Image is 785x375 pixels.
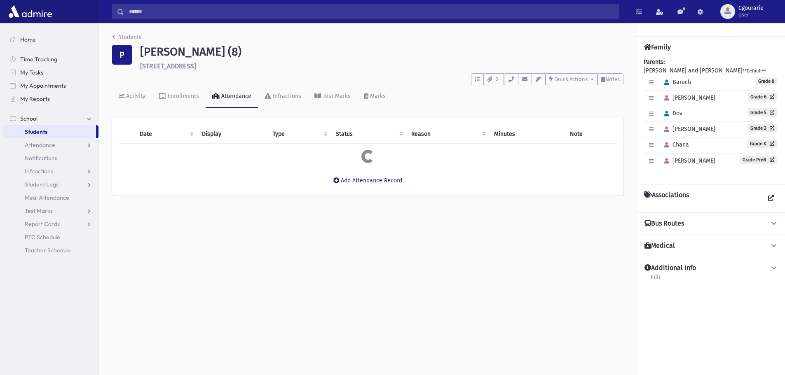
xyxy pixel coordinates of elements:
a: Attendance [3,138,98,151]
span: Notes [605,76,620,82]
button: Add Attendance Record [328,173,408,188]
a: Enrollments [152,85,206,108]
a: Attendance [206,85,258,108]
div: P [112,45,132,65]
nav: breadcrumb [112,33,142,45]
div: Enrollments [166,93,199,100]
a: Grade 6 [748,93,777,101]
button: Additional Info [644,264,778,273]
th: Note [565,125,617,144]
a: Student Logs [3,178,98,191]
span: PTC Schedule [25,233,60,241]
a: Grade 5 [748,108,777,116]
h1: [PERSON_NAME] (8) [140,45,623,59]
h4: Bus Routes [644,219,684,228]
span: Cgourarie [738,5,764,12]
span: Quick Actions [554,76,588,82]
button: 3 [484,73,504,85]
button: Quick Actions [546,73,598,85]
span: Time Tracking [20,56,57,63]
h4: Family [644,43,671,51]
th: Type [268,125,331,144]
th: Status [331,125,406,144]
span: User [738,12,764,18]
input: Search [124,4,619,19]
span: [PERSON_NAME] [661,157,715,164]
span: Chana [661,141,689,148]
span: My Appointments [20,82,66,89]
span: Attendance [25,141,55,149]
h4: Medical [644,242,675,250]
button: Medical [644,242,778,250]
a: School [3,112,98,125]
span: Baruch [661,79,691,86]
img: AdmirePro [7,3,54,20]
div: Test Marks [321,93,351,100]
a: PTC Schedule [3,231,98,244]
h4: Associations [644,191,689,206]
span: Grade 8 [756,77,777,85]
a: Report Cards [3,217,98,231]
span: School [20,115,37,122]
a: Activity [112,85,152,108]
span: Student Logs [25,181,59,188]
span: Students [25,128,47,135]
a: Grade PreN [740,156,777,164]
a: Edit [650,273,661,287]
a: Notifications [3,151,98,165]
a: My Appointments [3,79,98,92]
a: My Reports [3,92,98,105]
div: Activity [124,93,145,100]
div: Attendance [220,93,251,100]
a: Marks [357,85,392,108]
div: Marks [368,93,386,100]
span: Infractions [25,168,53,175]
a: Meal Attendance [3,191,98,204]
a: Grade 2 [748,124,777,132]
span: Test Marks [25,207,53,214]
span: Home [20,36,36,43]
span: 3 [493,76,500,83]
span: Dov [661,110,682,117]
th: Date [135,125,197,144]
th: Reason [406,125,489,144]
a: View all Associations [764,191,778,206]
span: [PERSON_NAME] [661,126,715,133]
a: Test Marks [3,204,98,217]
a: My Tasks [3,66,98,79]
a: Grade K [748,140,777,148]
th: Display [197,125,268,144]
span: My Reports [20,95,50,102]
span: [PERSON_NAME] [661,94,715,101]
div: Infractions [271,93,301,100]
button: Bus Routes [644,219,778,228]
a: Infractions [3,165,98,178]
a: Time Tracking [3,53,98,66]
span: Meal Attendance [25,194,69,201]
a: Students [3,125,96,138]
a: Students [112,34,142,41]
span: Report Cards [25,220,60,228]
b: Parents: [644,58,665,65]
div: [PERSON_NAME] and [PERSON_NAME] [644,58,778,177]
h6: [STREET_ADDRESS] [140,62,623,70]
span: Teacher Schedule [25,247,71,254]
button: Notes [598,73,623,85]
a: Test Marks [308,85,357,108]
h4: Additional Info [644,264,696,273]
a: Home [3,33,98,46]
span: Notifications [25,154,57,162]
a: Infractions [258,85,308,108]
span: My Tasks [20,69,43,76]
a: Teacher Schedule [3,244,98,257]
th: Minutes [489,125,565,144]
